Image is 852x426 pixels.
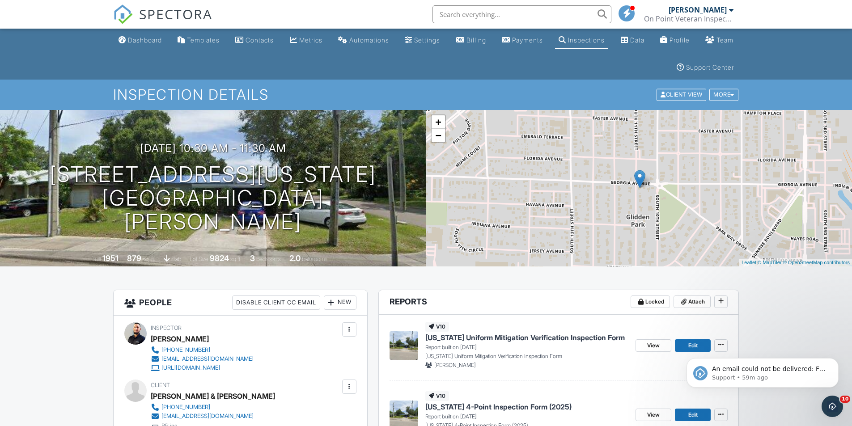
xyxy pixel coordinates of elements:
div: 3 [250,253,255,263]
div: [PHONE_NUMBER] [161,346,210,354]
div: Team [716,36,733,44]
div: Settings [414,36,440,44]
a: Team [702,32,737,49]
div: Support Center [686,63,734,71]
div: Inspections [568,36,605,44]
span: sq.ft. [230,256,242,262]
a: SPECTORA [113,12,212,31]
div: Billing [466,36,486,44]
div: On Point Veteran Inspections LLC [644,14,733,23]
a: Automations (Basic) [335,32,393,49]
a: [URL][DOMAIN_NAME] [151,363,254,372]
h1: Inspection Details [113,87,739,102]
a: © OpenStreetMap contributors [783,260,850,265]
h1: [STREET_ADDRESS][US_STATE] [GEOGRAPHIC_DATA][PERSON_NAME] [14,163,412,233]
div: [EMAIL_ADDRESS][DOMAIN_NAME] [161,413,254,420]
a: Dashboard [115,32,165,49]
span: bathrooms [302,256,327,262]
div: Client View [657,89,706,101]
iframe: Intercom notifications message [673,339,852,402]
a: Company Profile [657,32,693,49]
iframe: Intercom live chat [822,396,843,417]
span: Inspector [151,325,182,331]
a: Inspections [555,32,608,49]
div: 9824 [210,253,229,263]
a: Leaflet [742,260,756,265]
div: [PERSON_NAME] [151,332,209,346]
span: slab [171,256,181,262]
img: The Best Home Inspection Software - Spectora [113,4,133,24]
span: sq. ft. [143,256,155,262]
a: Payments [498,32,547,49]
div: [PERSON_NAME] & [PERSON_NAME] [151,389,275,403]
a: Zoom in [432,115,445,129]
a: Settings [401,32,444,49]
div: New [324,295,356,310]
div: [PHONE_NUMBER] [161,404,210,411]
div: [URL][DOMAIN_NAME] [161,364,220,371]
div: Automations [349,36,389,44]
div: [EMAIL_ADDRESS][DOMAIN_NAME] [161,355,254,363]
div: Disable Client CC Email [232,295,320,310]
a: [EMAIL_ADDRESS][DOMAIN_NAME] [151,412,268,421]
div: Dashboard [128,36,162,44]
a: Contacts [232,32,277,49]
div: Metrics [299,36,322,44]
a: Billing [453,32,490,49]
div: 879 [127,253,141,263]
div: More [709,89,738,101]
a: Zoom out [432,129,445,142]
a: Support Center [673,59,738,76]
span: SPECTORA [139,4,212,23]
span: Built [91,256,101,262]
span: bedrooms [256,256,281,262]
a: Templates [174,32,223,49]
a: [PHONE_NUMBER] [151,346,254,354]
div: Profile [670,36,690,44]
div: [PERSON_NAME] [669,5,727,14]
input: Search everything... [432,5,611,23]
a: [EMAIL_ADDRESS][DOMAIN_NAME] [151,354,254,363]
div: Contacts [246,36,274,44]
div: Data [630,36,644,44]
h3: [DATE] 10:30 am - 11:30 am [140,142,286,154]
div: 2.0 [289,253,301,263]
span: Lot Size [190,256,208,262]
a: Metrics [286,32,326,49]
h3: People [114,290,367,316]
a: © MapTiler [758,260,782,265]
span: 10 [840,396,850,403]
div: Templates [187,36,220,44]
a: Client View [656,91,708,97]
div: 1951 [102,253,119,263]
a: Data [617,32,648,49]
a: [PHONE_NUMBER] [151,403,268,412]
div: | [739,259,852,266]
span: Client [151,382,170,388]
div: Payments [512,36,543,44]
